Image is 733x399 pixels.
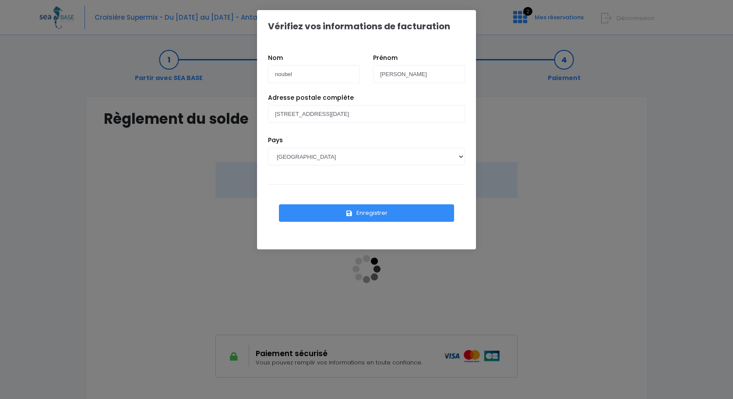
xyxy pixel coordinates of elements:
[268,93,354,102] label: Adresse postale complète
[373,53,398,63] label: Prénom
[268,21,450,31] h1: Vérifiez vos informations de facturation
[279,204,454,222] button: Enregistrer
[268,53,283,63] label: Nom
[268,136,283,145] label: Pays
